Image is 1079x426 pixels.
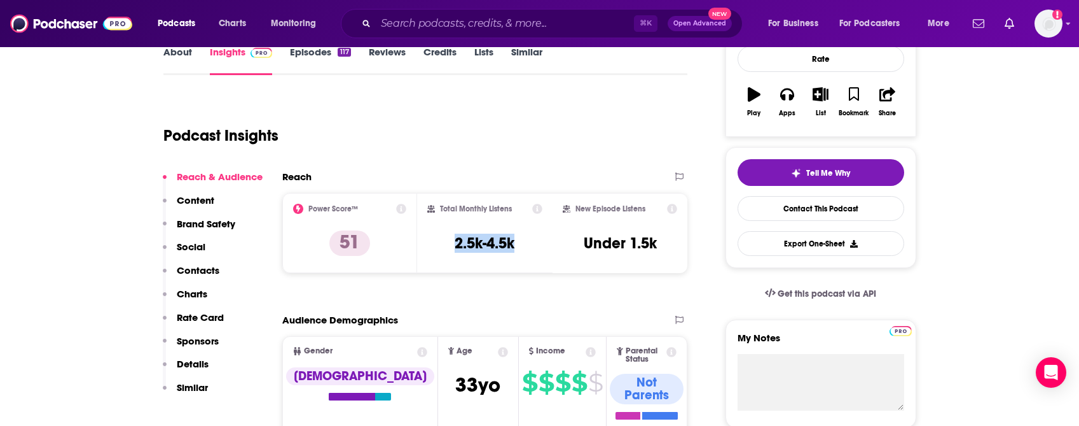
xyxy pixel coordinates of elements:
a: InsightsPodchaser Pro [210,46,273,75]
div: 117 [338,48,350,57]
button: open menu [919,13,965,34]
span: Podcasts [158,15,195,32]
a: Episodes117 [290,46,350,75]
button: open menu [759,13,834,34]
button: Similar [163,381,208,405]
div: Not Parents [610,374,684,404]
span: $ [572,373,587,393]
p: Social [177,241,205,253]
h3: 2.5k-4.5k [455,234,514,253]
div: Apps [779,110,795,117]
p: Brand Safety [177,218,235,230]
p: Charts [177,288,207,300]
h3: Under 1.5k [584,234,657,253]
button: open menu [262,13,333,34]
button: Reach & Audience [163,171,263,194]
button: Play [738,79,771,125]
button: Sponsors [163,335,219,359]
span: Parental Status [626,347,664,364]
input: Search podcasts, credits, & more... [376,13,634,34]
button: Rate Card [163,311,224,335]
a: Show notifications dropdown [1000,13,1019,34]
img: Podchaser Pro [890,326,912,336]
h2: Power Score™ [308,204,358,213]
span: $ [555,373,570,393]
button: Show profile menu [1034,10,1062,38]
p: Reach & Audience [177,171,263,183]
div: List [816,110,826,117]
span: Open Advanced [673,20,726,27]
a: Pro website [890,324,912,336]
span: Age [457,347,472,355]
a: Charts [210,13,254,34]
a: Lists [474,46,493,75]
img: User Profile [1034,10,1062,38]
img: Podchaser - Follow, Share and Rate Podcasts [10,11,132,36]
a: Contact This Podcast [738,196,904,221]
span: Gender [304,347,333,355]
p: Content [177,194,214,206]
div: Bookmark [839,110,869,117]
img: Podchaser Pro [251,48,273,58]
img: tell me why sparkle [791,168,801,178]
button: open menu [149,13,212,34]
span: $ [539,373,554,393]
span: More [928,15,949,32]
button: Apps [771,79,804,125]
svg: Add a profile image [1052,10,1062,20]
a: Credits [423,46,457,75]
div: Open Intercom Messenger [1036,357,1066,388]
span: 33 yo [455,373,500,397]
p: Sponsors [177,335,219,347]
button: Content [163,194,214,218]
button: Contacts [163,264,219,288]
span: Income [536,347,565,355]
button: Charts [163,288,207,311]
div: Search podcasts, credits, & more... [353,9,755,38]
h2: Total Monthly Listens [440,204,512,213]
span: For Business [768,15,818,32]
h1: Podcast Insights [163,126,278,145]
span: Logged in as inkhouseNYC [1034,10,1062,38]
button: Bookmark [837,79,870,125]
button: Social [163,241,205,264]
h2: Reach [282,171,312,183]
button: Share [870,79,904,125]
a: Similar [511,46,542,75]
span: New [708,8,731,20]
h2: Audience Demographics [282,314,398,326]
span: $ [588,373,603,393]
div: [DEMOGRAPHIC_DATA] [286,367,434,385]
p: Rate Card [177,311,224,323]
div: Play [747,110,760,117]
button: List [804,79,837,125]
p: Similar [177,381,208,394]
button: Export One-Sheet [738,231,904,256]
button: tell me why sparkleTell Me Why [738,159,904,186]
a: Show notifications dropdown [968,13,989,34]
h2: New Episode Listens [575,204,645,213]
span: Charts [219,15,246,32]
p: Details [177,358,209,370]
button: Details [163,358,209,381]
p: Contacts [177,264,219,276]
span: Get this podcast via API [778,288,876,299]
a: About [163,46,192,75]
span: For Podcasters [839,15,900,32]
label: My Notes [738,332,904,354]
p: 51 [329,231,370,256]
span: Tell Me Why [806,168,850,178]
button: Brand Safety [163,218,235,241]
span: $ [522,373,537,393]
a: Get this podcast via API [755,278,887,309]
div: Share [879,110,896,117]
button: Open AdvancedNew [668,16,732,31]
div: Rate [738,46,904,72]
span: Monitoring [271,15,316,32]
button: open menu [831,13,919,34]
a: Reviews [369,46,406,75]
span: ⌘ K [634,15,657,32]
